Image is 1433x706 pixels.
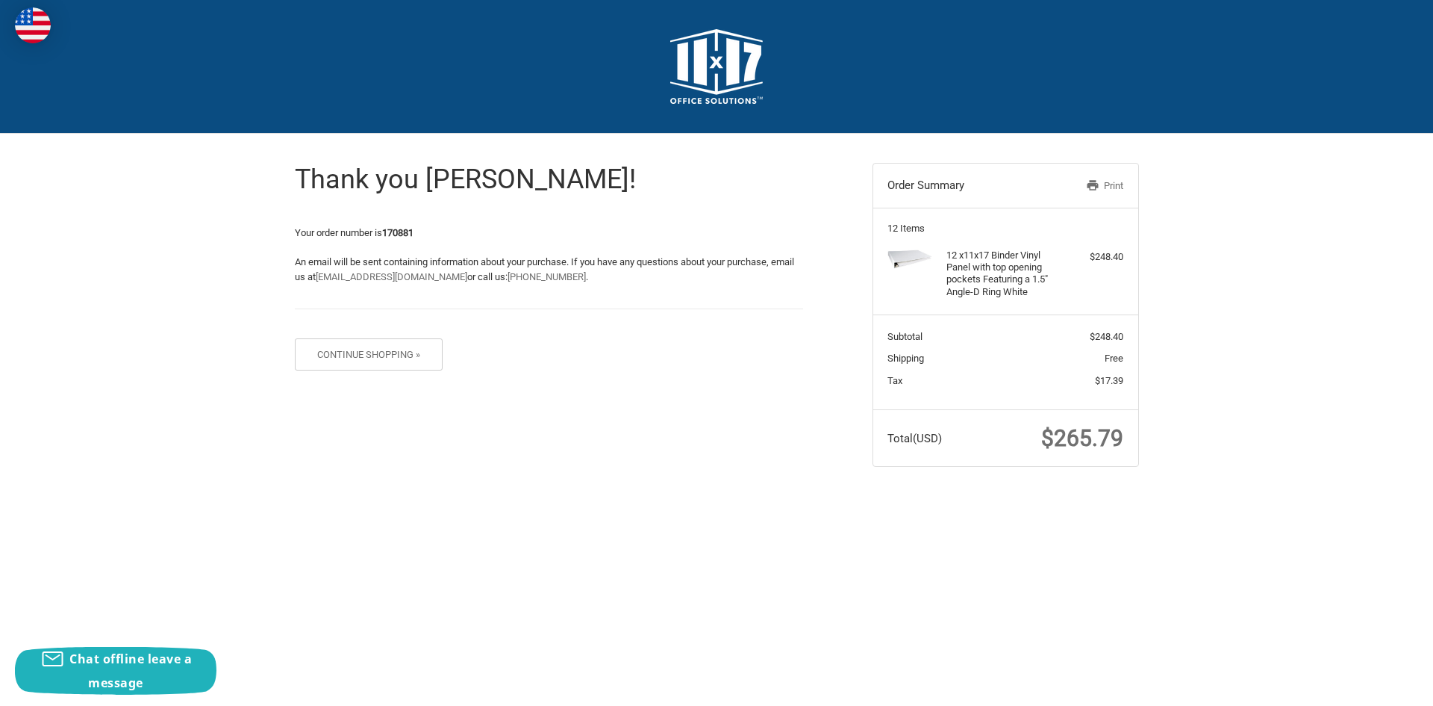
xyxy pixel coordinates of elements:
h1: Thank you [PERSON_NAME]! [295,163,803,196]
img: duty and tax information for United States [15,7,51,43]
h4: 12 x 11x17 Binder Vinyl Panel with top opening pockets Featuring a 1.5" Angle-D Ring White [946,250,1061,298]
span: Shipping [887,353,924,364]
button: Chat offline leave a message [15,647,216,695]
span: Free [1105,353,1123,364]
a: [EMAIL_ADDRESS][DOMAIN_NAME] [316,271,467,282]
span: Subtotal [887,331,922,342]
span: Your order number is [295,227,413,238]
span: $265.79 [1041,425,1123,451]
div: $248.40 [1064,250,1123,264]
span: Chat offline leave a message [69,651,192,691]
h3: 12 Items [887,223,1123,235]
span: $17.39 [1095,375,1123,386]
img: 11x17.com [670,29,763,104]
strong: 170881 [382,227,413,238]
span: Total (USD) [887,432,942,445]
button: Continue Shopping » [295,338,443,371]
h3: Order Summary [887,179,1046,193]
span: Tax [887,375,902,386]
span: An email will be sent containing information about your purchase. If you have any questions about... [295,256,794,282]
span: $248.40 [1090,331,1123,342]
a: Print [1046,179,1123,193]
a: [PHONE_NUMBER] [508,271,586,282]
